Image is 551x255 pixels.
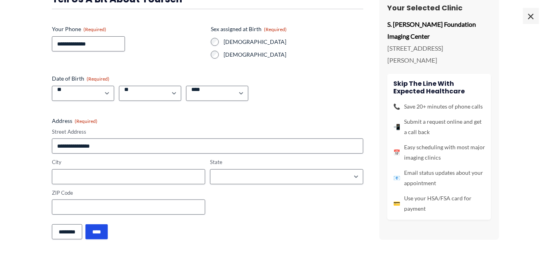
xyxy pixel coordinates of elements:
span: 📅 [393,147,400,157]
label: State [210,158,363,166]
label: City [52,158,205,166]
label: [DEMOGRAPHIC_DATA] [224,38,363,46]
li: Submit a request online and get a call back [393,116,485,137]
span: (Required) [83,26,106,32]
span: 📞 [393,101,400,111]
span: × [523,8,539,24]
li: Easy scheduling with most major imaging clinics [393,142,485,162]
li: Email status updates about your appointment [393,167,485,188]
p: [STREET_ADDRESS][PERSON_NAME] [387,42,491,66]
legend: Date of Birth [52,75,109,83]
span: (Required) [264,26,287,32]
li: Use your HSA/FSA card for payment [393,193,485,213]
span: 📲 [393,121,400,132]
h4: Skip the line with Expected Healthcare [393,80,485,95]
span: 📧 [393,172,400,183]
span: (Required) [87,76,109,82]
legend: Address [52,117,97,125]
span: (Required) [75,118,97,124]
h3: Your Selected Clinic [387,3,491,12]
p: S. [PERSON_NAME] Foundation Imaging Center [387,18,491,42]
label: [DEMOGRAPHIC_DATA] [224,51,363,59]
legend: Sex assigned at Birth [211,25,287,33]
label: Street Address [52,128,363,136]
label: ZIP Code [52,189,205,197]
span: 💳 [393,198,400,208]
label: Your Phone [52,25,204,33]
li: Save 20+ minutes of phone calls [393,101,485,111]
